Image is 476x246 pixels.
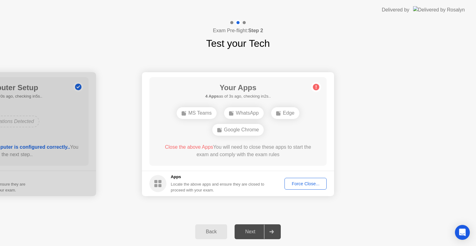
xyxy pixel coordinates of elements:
h5: as of 3s ago, checking in2s.. [205,93,271,99]
div: WhatsApp [224,107,264,119]
div: You will need to close these apps to start the exam and comply with the exam rules [158,143,318,158]
button: Back [195,224,227,239]
h1: Your Apps [205,82,271,93]
h1: Test your Tech [206,36,270,51]
b: Step 2 [248,28,263,33]
div: Open Intercom Messenger [455,225,470,240]
span: Close the above Apps [165,144,213,150]
img: Delivered by Rosalyn [413,6,465,13]
div: MS Teams [177,107,217,119]
h4: Exam Pre-flight: [213,27,263,34]
h5: Apps [171,174,265,180]
div: Google Chrome [212,124,264,136]
div: Next [236,229,264,235]
button: Force Close... [284,178,327,190]
button: Next [235,224,281,239]
b: 4 Apps [205,94,219,99]
div: Back [197,229,225,235]
div: Locate the above apps and ensure they are closed to proceed with your exam. [171,181,265,193]
div: Delivered by [382,6,409,14]
div: Force Close... [287,181,324,186]
div: Edge [271,107,299,119]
